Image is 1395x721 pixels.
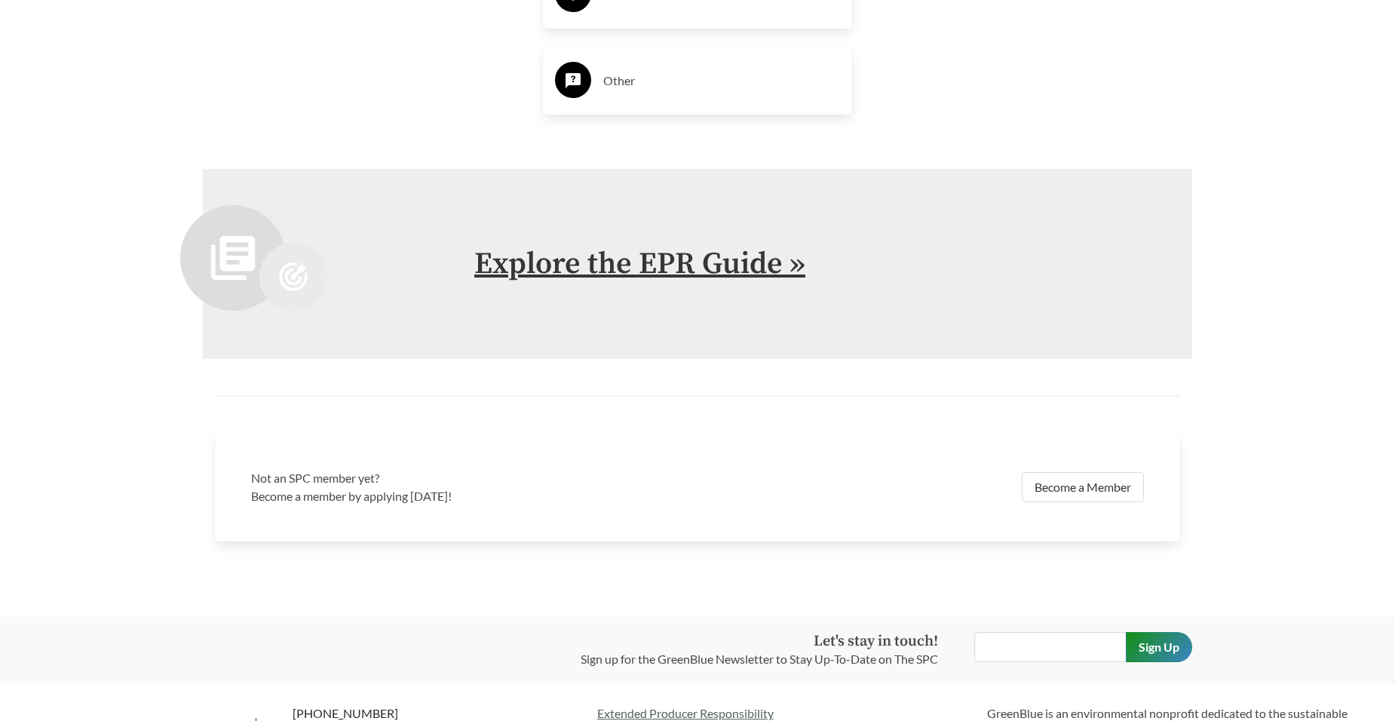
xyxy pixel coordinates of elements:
h3: Other [603,69,841,93]
p: Become a member by applying [DATE]! [251,487,688,505]
input: Sign Up [1126,632,1192,662]
a: Explore the EPR Guide » [474,245,805,283]
strong: Let's stay in touch! [814,632,938,651]
a: Become a Member [1022,472,1144,502]
p: Sign up for the GreenBlue Newsletter to Stay Up-To-Date on The SPC [581,650,938,668]
h3: Not an SPC member yet? [251,469,688,487]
